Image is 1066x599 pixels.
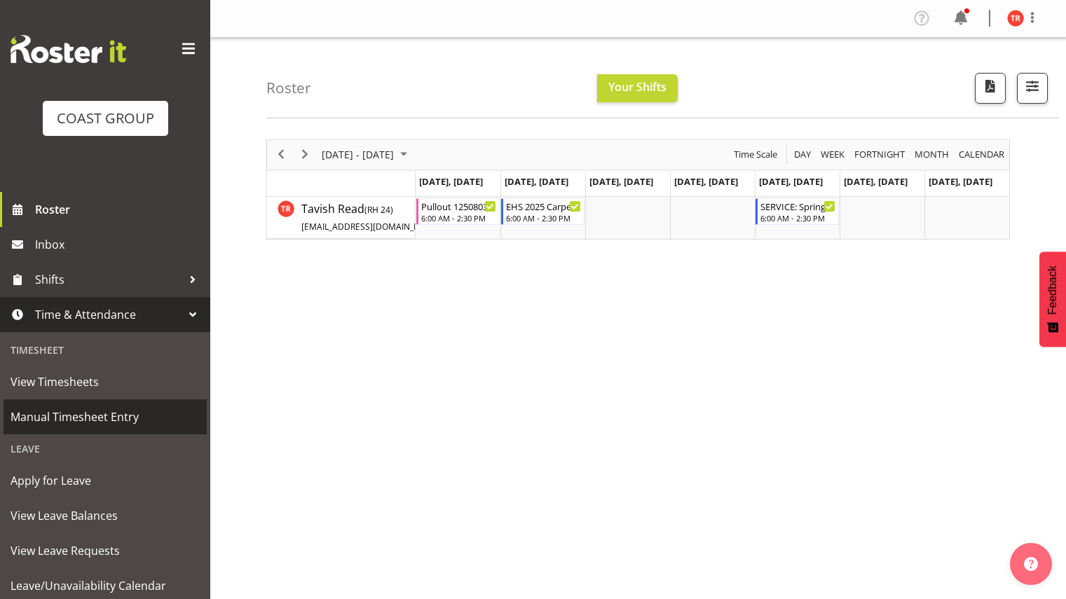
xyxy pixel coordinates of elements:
[301,201,502,233] span: Tavish Read
[35,269,182,290] span: Shifts
[975,73,1006,104] button: Download a PDF of the roster according to the set date range.
[320,146,395,163] span: [DATE] - [DATE]
[4,434,207,463] div: Leave
[266,80,311,96] h4: Roster
[760,199,835,213] div: SERVICE: Spring Gift 2025 @ [GEOGRAPHIC_DATA] Showgrounds
[301,200,502,234] a: Tavish Read(RH 24)[EMAIL_ADDRESS][DOMAIN_NAME]
[844,175,908,188] span: [DATE], [DATE]
[792,146,814,163] button: Timeline Day
[929,175,992,188] span: [DATE], [DATE]
[793,146,812,163] span: Day
[11,406,200,427] span: Manual Timesheet Entry
[957,146,1006,163] span: calendar
[35,199,203,220] span: Roster
[4,364,207,399] a: View Timesheets
[301,221,441,233] span: [EMAIL_ADDRESS][DOMAIN_NAME]
[416,198,500,225] div: Tavish Read"s event - Pullout 12508030 Akl Baby Expo at ASG. Begin From Monday, August 18, 2025 a...
[269,140,293,170] div: previous period
[11,540,200,561] span: View Leave Requests
[501,198,585,225] div: Tavish Read"s event - EHS 2025 Carpet Cleaning, Maintenance, etc Begin From Tuesday, August 19, 2...
[4,399,207,434] a: Manual Timesheet Entry
[853,146,906,163] span: Fortnight
[760,212,835,223] div: 6:00 AM - 2:30 PM
[957,146,1007,163] button: Month
[317,140,416,170] div: August 18 - 24, 2025
[852,146,908,163] button: Fortnight
[11,371,200,392] span: View Timesheets
[674,175,738,188] span: [DATE], [DATE]
[819,146,846,163] span: Week
[913,146,950,163] span: Month
[419,175,483,188] span: [DATE], [DATE]
[421,212,496,223] div: 6:00 AM - 2:30 PM
[267,197,416,239] td: Tavish Read resource
[506,212,581,223] div: 6:00 AM - 2:30 PM
[1039,252,1066,347] button: Feedback - Show survey
[367,204,390,216] span: RH 24
[293,140,317,170] div: next period
[913,146,952,163] button: Timeline Month
[35,234,203,255] span: Inbox
[4,533,207,568] a: View Leave Requests
[11,470,200,491] span: Apply for Leave
[1046,266,1059,315] span: Feedback
[1024,557,1038,571] img: help-xxl-2.png
[589,175,653,188] span: [DATE], [DATE]
[11,505,200,526] span: View Leave Balances
[296,146,315,163] button: Next
[364,204,393,216] span: ( )
[35,304,182,325] span: Time & Attendance
[1017,73,1048,104] button: Filter Shifts
[608,79,667,95] span: Your Shifts
[732,146,779,163] span: Time Scale
[320,146,414,163] button: August 2025
[506,199,581,213] div: EHS 2025 Carpet Cleaning, Maintenance, etc
[732,146,780,163] button: Time Scale
[4,336,207,364] div: Timesheet
[421,199,496,213] div: Pullout 12508030 Akl Baby Expo at ASG.
[819,146,847,163] button: Timeline Week
[505,175,568,188] span: [DATE], [DATE]
[4,463,207,498] a: Apply for Leave
[597,74,678,102] button: Your Shifts
[11,35,126,63] img: Rosterit website logo
[272,146,291,163] button: Previous
[266,139,1010,240] div: Timeline Week of August 19, 2025
[756,198,839,225] div: Tavish Read"s event - SERVICE: Spring Gift 2025 @ Auckland Showgrounds Begin From Friday, August ...
[1007,10,1024,27] img: tavish-read11366.jpg
[416,197,1009,239] table: Timeline Week of August 19, 2025
[57,108,154,129] div: COAST GROUP
[759,175,823,188] span: [DATE], [DATE]
[4,498,207,533] a: View Leave Balances
[11,575,200,596] span: Leave/Unavailability Calendar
